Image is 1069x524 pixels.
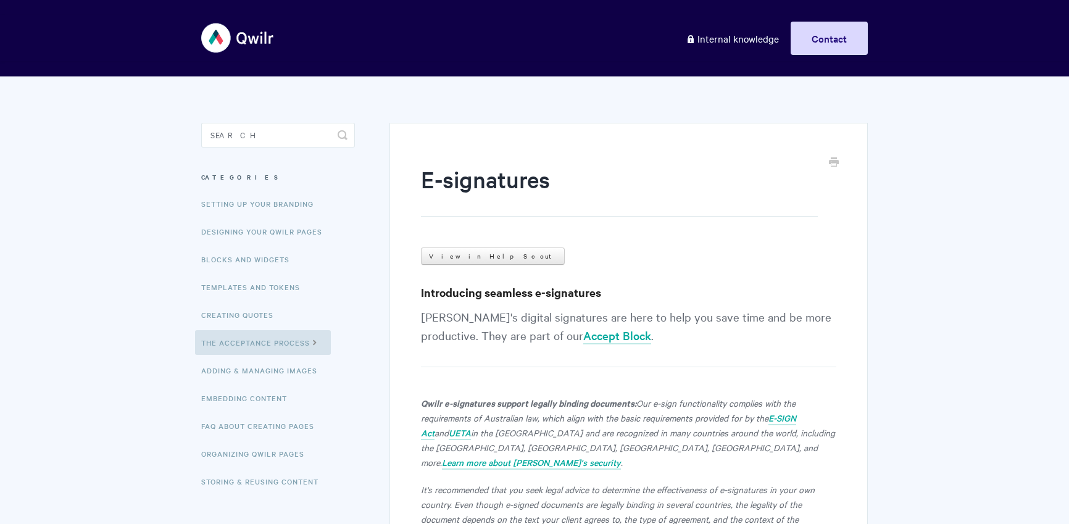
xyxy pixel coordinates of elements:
[201,166,355,188] h3: Categories
[583,328,651,344] a: Accept Block
[449,426,471,440] a: UETA
[201,219,331,244] a: Designing Your Qwilr Pages
[201,414,323,438] a: FAQ About Creating Pages
[421,284,836,301] h3: Introducing seamless e-signatures
[449,426,471,439] em: UETA
[621,456,623,468] em: .
[201,15,275,61] img: Qwilr Help Center
[201,191,323,216] a: Setting up your Branding
[421,396,636,409] strong: Qwilr e-signatures support legally binding documents:
[201,358,327,383] a: Adding & Managing Images
[195,330,331,355] a: The Acceptance Process
[421,426,835,468] em: in the [GEOGRAPHIC_DATA] and are recognized in many countries around the world, including the [GE...
[421,412,796,439] em: E-SIGN Act
[201,441,314,466] a: Organizing Qwilr Pages
[421,307,836,367] p: [PERSON_NAME]'s digital signatures are here to help you save time and be more productive. They ar...
[201,123,355,148] input: Search
[201,247,299,272] a: Blocks and Widgets
[421,247,565,265] a: View in Help Scout
[676,22,788,55] a: Internal knowledge
[201,469,328,494] a: Storing & Reusing Content
[791,22,868,55] a: Contact
[421,412,796,440] a: E-SIGN Act
[201,275,309,299] a: Templates and Tokens
[829,156,839,170] a: Print this Article
[442,456,621,470] a: Learn more about [PERSON_NAME]'s security
[421,397,796,424] em: Our e-sign functionality complies with the requirements of Australian law, which align with the b...
[201,386,296,410] a: Embedding Content
[442,456,621,468] em: Learn more about [PERSON_NAME]'s security
[435,426,449,439] em: and
[421,164,818,217] h1: E-signatures
[201,302,283,327] a: Creating Quotes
